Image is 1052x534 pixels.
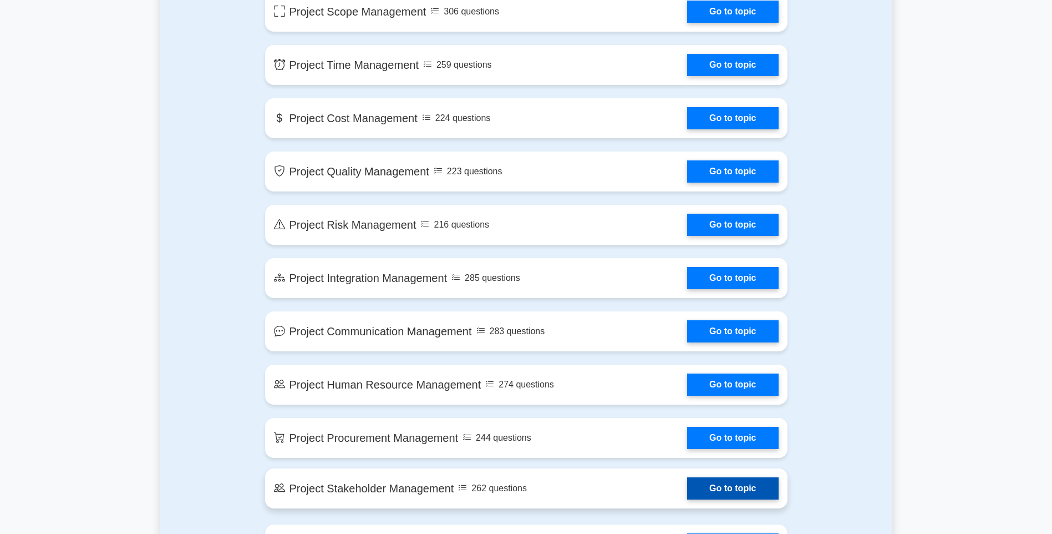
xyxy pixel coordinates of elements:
[687,107,778,129] a: Go to topic
[687,267,778,289] a: Go to topic
[687,1,778,23] a: Go to topic
[687,374,778,396] a: Go to topic
[687,320,778,342] a: Go to topic
[687,54,778,76] a: Go to topic
[687,160,778,183] a: Go to topic
[687,214,778,236] a: Go to topic
[687,477,778,500] a: Go to topic
[687,427,778,449] a: Go to topic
